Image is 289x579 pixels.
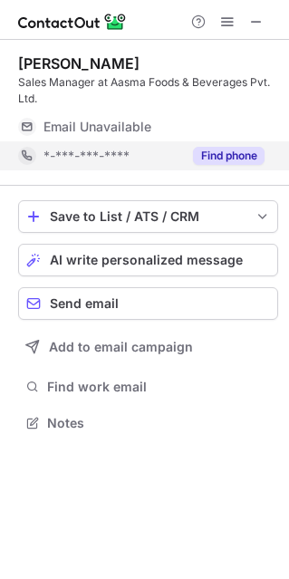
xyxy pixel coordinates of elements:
span: Email Unavailable [43,119,151,135]
button: Notes [18,410,278,436]
button: Add to email campaign [18,331,278,363]
span: Find work email [47,379,271,395]
span: Send email [50,296,119,311]
span: Notes [47,415,271,431]
button: AI write personalized message [18,244,278,276]
div: Save to List / ATS / CRM [50,209,246,224]
div: Sales Manager at Aasma Foods & Beverages Pvt. Ltd. [18,74,278,107]
button: save-profile-one-click [18,200,278,233]
button: Send email [18,287,278,320]
span: AI write personalized message [50,253,243,267]
button: Reveal Button [193,147,265,165]
div: [PERSON_NAME] [18,54,140,72]
span: Add to email campaign [49,340,193,354]
button: Find work email [18,374,278,400]
img: ContactOut v5.3.10 [18,11,127,33]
